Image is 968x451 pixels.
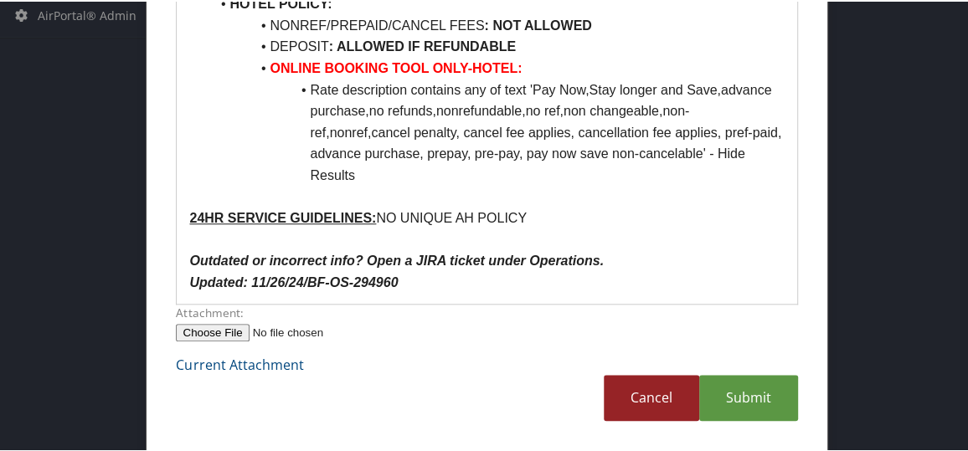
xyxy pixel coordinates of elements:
strong: : NOT ALLOWED [484,17,591,31]
li: NONREF/PREPAID/CANCEL FEES [209,13,784,35]
strong: : ALLOWED IF REFUNDABLE [329,38,516,52]
label: Attachment: [176,303,797,320]
a: Current Attachment [176,354,303,372]
em: Outdated or incorrect info? Open a JIRA ticket under Operations. [189,252,604,266]
em: Updated: 11/26/24/BF-OS-294960 [189,274,398,288]
strong: ONLINE BOOKING TOOL ONLY-HOTEL: [270,59,522,74]
a: Submit [699,373,798,419]
li: Rate description contains any of text 'Pay Now,Stay longer and Save,advance purchase,no refunds,n... [209,78,784,185]
p: NO UNIQUE AH POLICY [189,206,784,228]
u: 24HR SERVICE GUIDELINES: [189,209,376,223]
li: DEPOSIT [209,34,784,56]
a: Cancel [604,373,699,419]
